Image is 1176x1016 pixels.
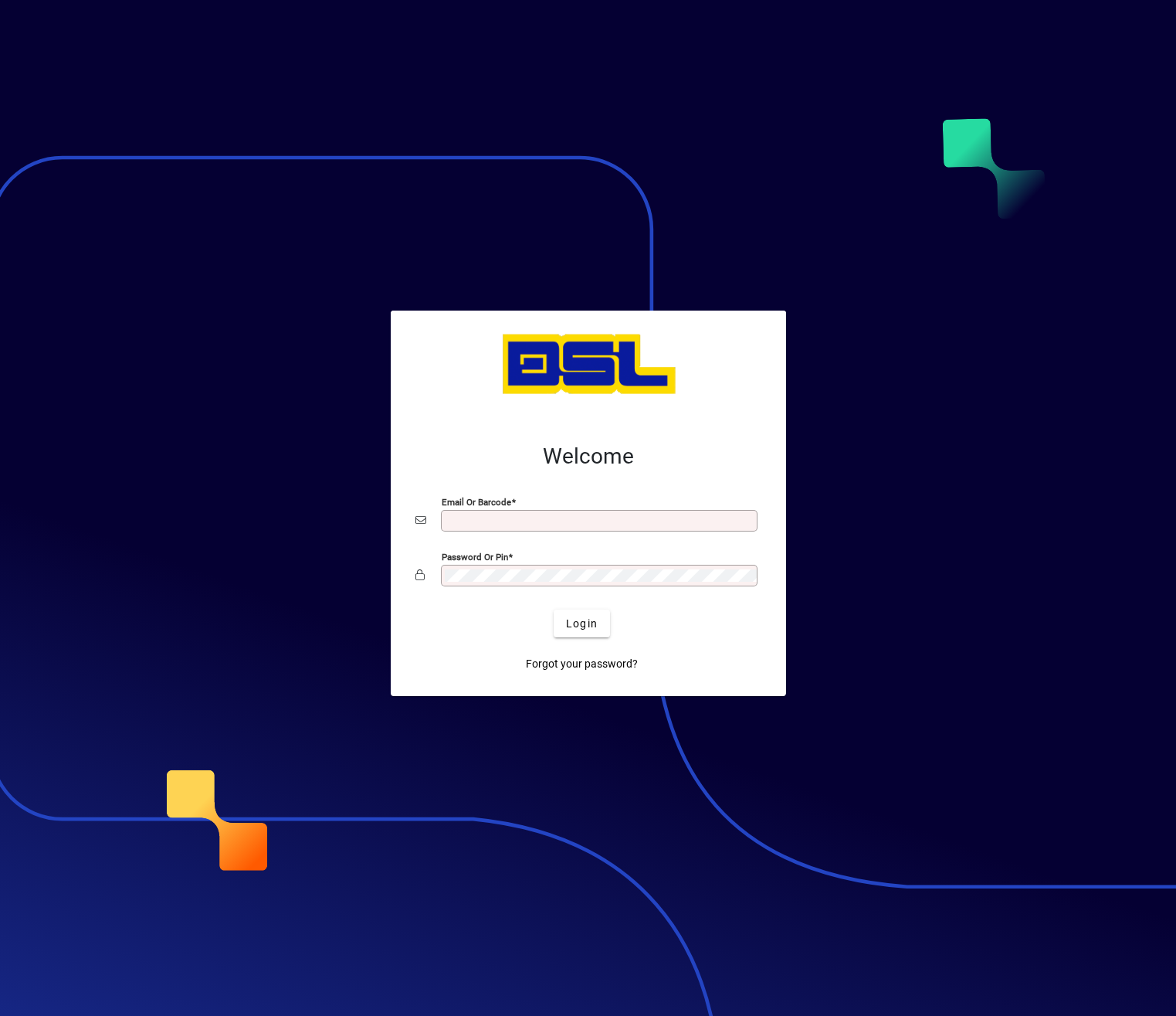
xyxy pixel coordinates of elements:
[520,650,644,678] a: Forgot your password?
[415,443,761,470] h2: Welcome
[442,497,511,508] mat-label: Email or Barcode
[554,610,610,637] button: Login
[566,616,598,632] span: Login
[442,552,508,562] mat-label: Password or Pin
[526,656,638,672] span: Forgot your password?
